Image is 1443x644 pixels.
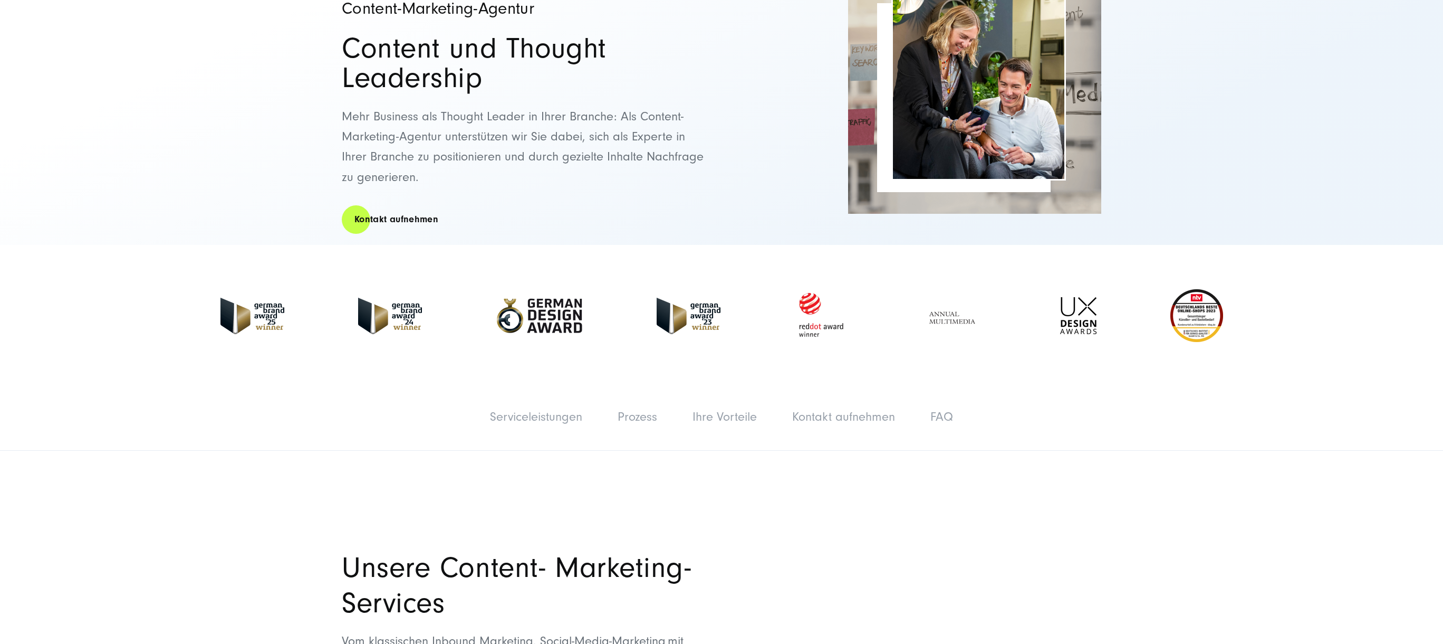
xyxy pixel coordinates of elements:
img: Deutschlands beste Online Shops 2023 - boesner - Kunde - SUNZINET [1170,289,1223,342]
a: Kontakt aufnehmen [342,204,451,234]
a: Ihre Vorteile [692,410,757,424]
img: Red Dot Award winner - fullservice digital agentur SUNZINET [794,290,848,342]
img: German-Brand-Award - fullservice digital agentur SUNZINET [358,298,422,334]
h2: Content und Thought Leadership [342,34,711,93]
a: FAQ [930,410,953,424]
img: German Brand Award winner 2025 - Full Service Digital Agentur SUNZINET [220,298,284,334]
a: Kontakt aufnehmen [792,410,895,424]
span: Mehr Business als Thought Leader in Ihrer Branche: Als Content-Marketing-Agentur unterstützen wir... [342,109,704,184]
h2: Unsere Content- Marketing-Services [342,550,721,621]
a: Serviceleistungen [490,410,582,424]
img: German-Design-Award - fullservice digital agentur SUNZINET [496,298,583,334]
img: Full Service Digitalagentur - Annual Multimedia Awards [921,297,986,334]
a: Prozess [618,410,657,424]
img: UX-Design-Awards - fullservice digital agentur SUNZINET [1060,297,1096,334]
img: German Brand Award 2023 Winner - fullservice digital agentur SUNZINET [657,298,720,334]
